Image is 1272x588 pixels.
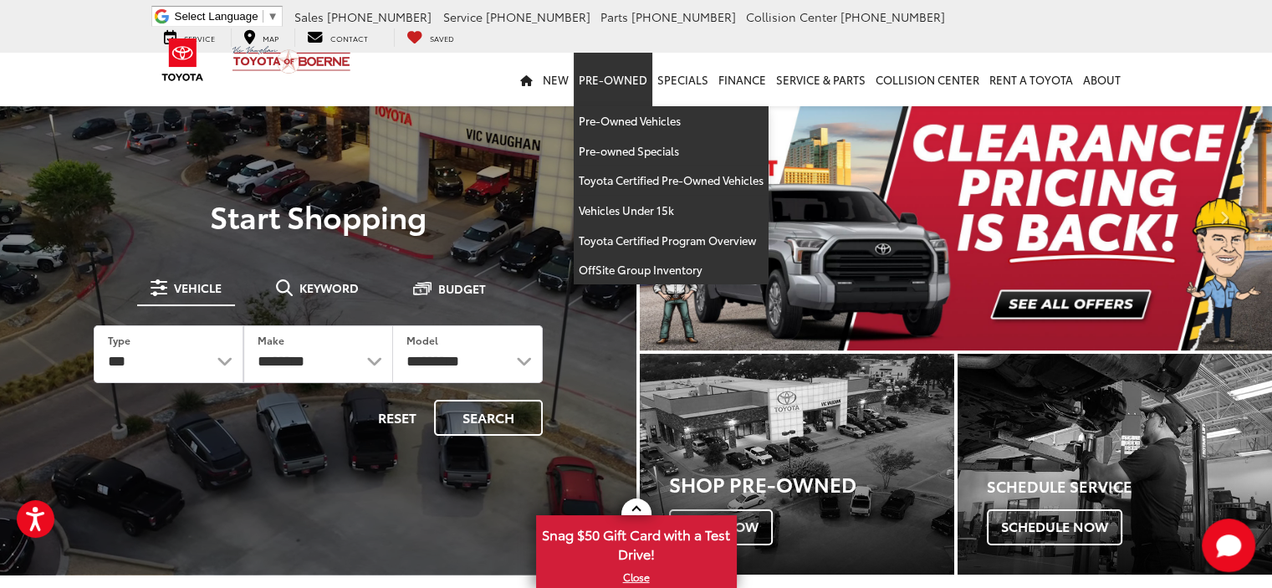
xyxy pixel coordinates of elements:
[108,333,130,347] label: Type
[1202,519,1255,572] svg: Start Chat
[538,53,574,106] a: New
[294,8,324,25] span: Sales
[840,8,945,25] span: [PHONE_NUMBER]
[434,400,543,436] button: Search
[984,53,1078,106] a: Rent a Toyota
[231,28,291,47] a: Map
[574,106,769,136] a: Pre-Owned Vehicles
[987,509,1122,545] span: Schedule Now
[640,354,954,574] a: Shop Pre-Owned Shop Now
[574,53,652,106] a: Pre-Owned
[669,473,954,494] h3: Shop Pre-Owned
[430,33,454,43] span: Saved
[258,333,284,347] label: Make
[652,53,713,106] a: Specials
[299,282,359,294] span: Keyword
[294,28,381,47] a: Contact
[987,478,1272,495] h4: Schedule Service
[574,255,769,284] a: OffSite Group Inventory
[486,8,590,25] span: [PHONE_NUMBER]
[574,196,769,226] a: Vehicles Under 15k
[438,283,486,294] span: Budget
[958,354,1272,574] a: Schedule Service Schedule Now
[1202,519,1255,572] button: Toggle Chat Window
[70,199,566,233] p: Start Shopping
[394,28,467,47] a: My Saved Vehicles
[771,53,871,106] a: Service & Parts: Opens in a new tab
[151,28,227,47] a: Service
[574,136,769,166] a: Pre-owned Specials
[515,53,538,106] a: Home
[151,33,214,87] img: Toyota
[1078,53,1126,106] a: About
[538,517,735,568] span: Snag $50 Gift Card with a Test Drive!
[1177,117,1272,317] button: Click to view next picture.
[364,400,431,436] button: Reset
[175,10,258,23] span: Select Language
[958,354,1272,574] div: Toyota
[443,8,483,25] span: Service
[232,45,351,74] img: Vic Vaughan Toyota of Boerne
[175,10,278,23] a: Select Language​
[600,8,628,25] span: Parts
[406,333,438,347] label: Model
[871,53,984,106] a: Collision Center
[327,8,432,25] span: [PHONE_NUMBER]
[713,53,771,106] a: Finance
[631,8,736,25] span: [PHONE_NUMBER]
[174,282,222,294] span: Vehicle
[640,354,954,574] div: Toyota
[574,166,769,196] a: Toyota Certified Pre-Owned Vehicles
[574,226,769,256] a: Toyota Certified Program Overview
[746,8,837,25] span: Collision Center
[268,10,278,23] span: ▼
